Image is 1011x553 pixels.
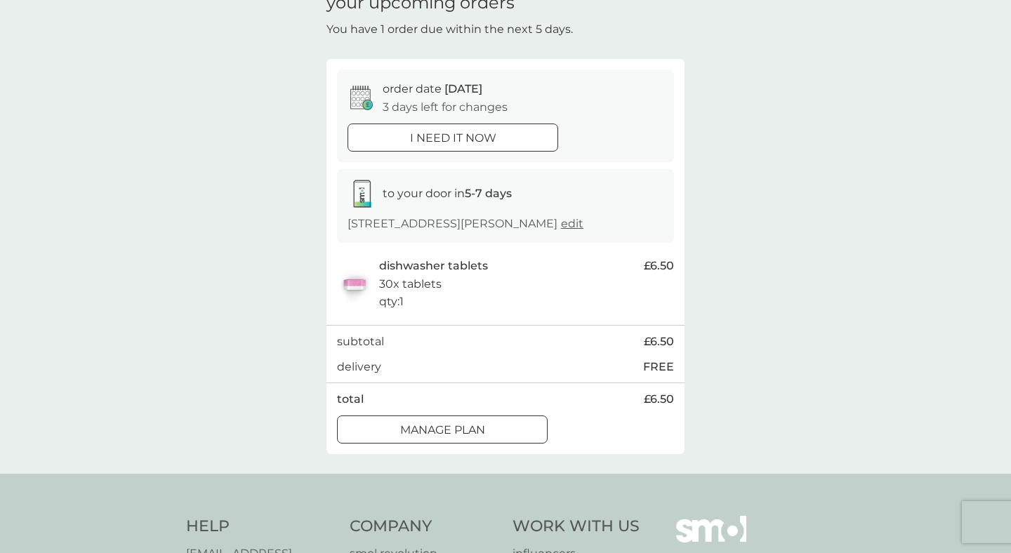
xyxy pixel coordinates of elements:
[561,217,583,230] a: edit
[379,275,442,293] p: 30x tablets
[348,124,558,152] button: i need it now
[326,20,573,39] p: You have 1 order due within the next 5 days.
[444,82,482,95] span: [DATE]
[186,516,336,538] h4: Help
[337,358,381,376] p: delivery
[400,421,485,439] p: Manage plan
[350,516,499,538] h4: Company
[379,293,404,311] p: qty : 1
[465,187,512,200] strong: 5-7 days
[337,333,384,351] p: subtotal
[644,333,674,351] span: £6.50
[348,215,583,233] p: [STREET_ADDRESS][PERSON_NAME]
[383,98,508,116] p: 3 days left for changes
[383,80,482,98] p: order date
[643,358,674,376] p: FREE
[379,257,488,275] p: dishwasher tablets
[383,187,512,200] span: to your door in
[410,129,496,147] p: i need it now
[644,257,674,275] span: £6.50
[644,390,674,408] span: £6.50
[337,415,548,444] button: Manage plan
[513,516,640,538] h4: Work With Us
[337,390,364,408] p: total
